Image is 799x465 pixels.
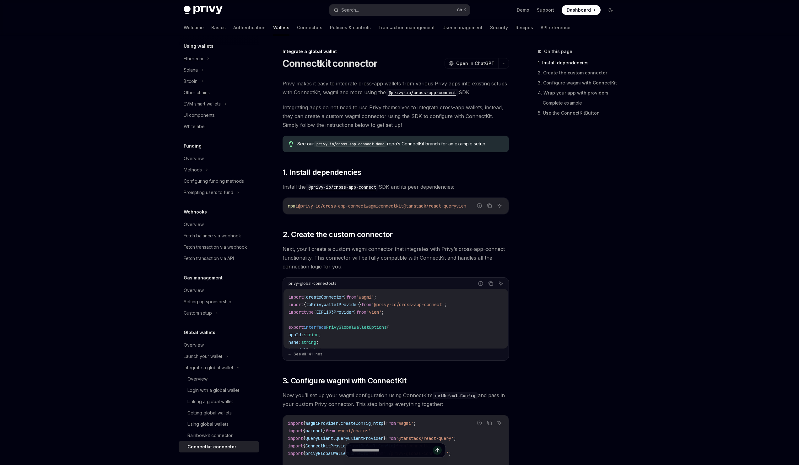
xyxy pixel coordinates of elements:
h5: Webhooks [184,208,207,216]
span: : [301,332,304,338]
a: Login with a global wallet [179,385,259,396]
svg: Tip [289,141,293,147]
div: Linking a global wallet [187,398,233,405]
a: 4. Wrap your app with providers [538,88,621,98]
span: from [326,428,336,434]
span: Integrating apps do not need to use Privy themselves to integrate cross-app wallets; instead, the... [283,103,509,129]
a: Using global wallets [179,419,259,430]
span: { [314,309,316,315]
div: Overview [184,287,204,294]
div: Login with a global wallet [187,387,239,394]
span: createConnector [306,294,344,300]
div: Ethereum [184,55,203,62]
img: dark logo [184,6,223,14]
div: Fetch transaction via API [184,255,234,262]
span: string [301,339,316,345]
div: Integrate a global wallet [283,48,509,55]
button: Report incorrect code [475,419,483,427]
a: Other chains [179,87,259,98]
span: , [338,420,341,426]
button: Ask AI [495,419,504,427]
a: Welcome [184,20,204,35]
span: } [323,428,326,434]
h5: Using wallets [184,42,213,50]
span: ; [371,428,373,434]
div: Prompting users to fund [184,189,233,196]
div: Other chains [184,89,210,96]
a: Policies & controls [330,20,371,35]
span: 'viem' [366,309,381,315]
span: ; [454,435,456,441]
a: Overview [179,285,259,296]
div: UI components [184,111,215,119]
span: ; [374,294,376,300]
div: Search... [341,6,359,14]
span: npm [288,203,295,209]
div: Overview [184,341,204,349]
a: Getting global wallets [179,407,259,419]
a: Basics [211,20,226,35]
h5: Global wallets [184,329,215,336]
span: Ctrl K [457,8,466,13]
a: Setting up sponsorship [179,296,259,307]
span: { [303,420,305,426]
span: Privy makes it easy to integrate cross-app wallets from various Privy apps into existing setups w... [283,79,509,97]
button: Copy the contents from the code block [485,419,494,427]
a: Rainbowkit connector [179,430,259,441]
h1: Connectkit connector [283,58,378,69]
a: Overview [179,373,259,385]
span: } [383,435,386,441]
a: Dashboard [562,5,601,15]
div: Fetch transaction via webhook [184,243,247,251]
div: Launch your wallet [184,353,222,360]
a: Configuring funding methods [179,176,259,187]
a: Overview [179,153,259,164]
span: Install the SDK and its peer dependencies: [283,182,509,191]
span: : [299,339,301,345]
span: ; [316,339,319,345]
span: wagmi [366,203,378,209]
span: import [289,294,304,300]
div: Integrate a global wallet [184,364,233,371]
span: ?: [306,347,311,353]
span: ; [413,420,416,426]
span: from [346,294,356,300]
a: Whitelabel [179,121,259,132]
span: QueryClient [305,435,333,441]
a: Recipes [516,20,533,35]
span: } [344,294,346,300]
span: 2. Create the custom connector [283,230,393,240]
span: EIP1193Provider [316,309,354,315]
a: Connectkit connector [179,441,259,452]
span: from [356,309,366,315]
span: connectkit [378,203,403,209]
span: iconUrl [289,347,306,353]
span: See our repo’s ConnectKit branch for an example setup. [297,141,502,147]
div: Methods [184,166,202,174]
a: 5. Use the ConnectKitButton [538,108,621,118]
div: Overview [184,221,204,228]
span: Next, you’ll create a custom wagmi connector that integrates with Privy’s cross-app-connect funct... [283,245,509,271]
a: User management [442,20,483,35]
code: @privy-io/cross-app-connect [386,89,459,96]
a: Linking a global wallet [179,396,259,407]
button: See all 141 lines [287,350,504,359]
button: Copy the contents from the code block [485,202,494,210]
div: Setting up sponsorship [184,298,231,305]
span: string [311,347,326,353]
div: Rainbowkit connector [187,432,233,439]
div: Using global wallets [187,420,229,428]
span: viem [456,203,466,209]
span: ; [326,347,329,353]
a: privy-io/cross-app-connect-demo [314,141,387,146]
span: import [288,435,303,441]
span: mainnet [305,428,323,434]
span: 'wagmi' [396,420,413,426]
span: toPrivyWalletProvider [306,302,359,307]
button: Search...CtrlK [329,4,470,16]
span: , [333,435,336,441]
a: Overview [179,219,259,230]
span: import [289,309,304,315]
a: Complete example [543,98,621,108]
a: Wallets [273,20,289,35]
